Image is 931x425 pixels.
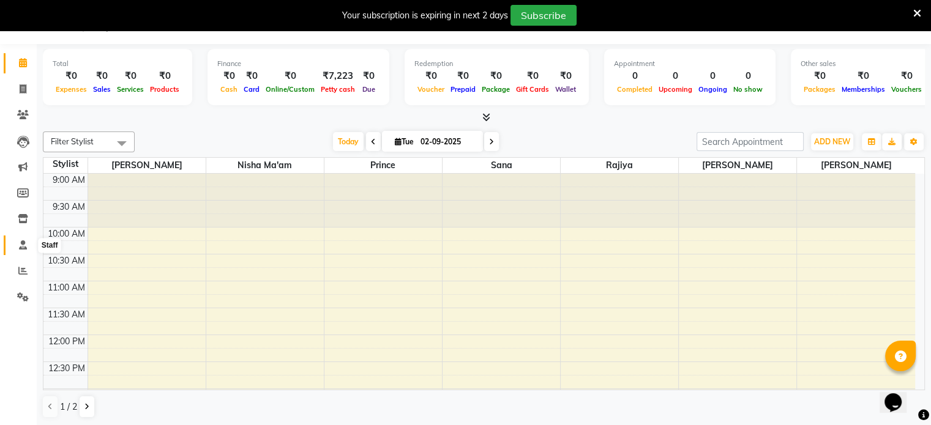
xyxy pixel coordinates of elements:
[414,69,447,83] div: ₹0
[552,69,579,83] div: ₹0
[695,69,730,83] div: 0
[414,59,579,69] div: Redemption
[417,133,478,151] input: 2025-09-02
[695,85,730,94] span: Ongoing
[513,85,552,94] span: Gift Cards
[217,69,241,83] div: ₹0
[43,158,88,171] div: Stylist
[45,227,88,240] div: 10:00 AM
[513,69,552,83] div: ₹0
[53,85,90,94] span: Expenses
[114,85,147,94] span: Services
[880,376,919,413] iframe: chat widget
[333,132,364,151] span: Today
[730,69,766,83] div: 0
[217,59,380,69] div: Finance
[51,389,88,402] div: 1:00 PM
[814,137,850,146] span: ADD NEW
[479,69,513,83] div: ₹0
[888,85,925,94] span: Vouchers
[46,362,88,375] div: 12:30 PM
[53,59,182,69] div: Total
[801,85,839,94] span: Packages
[60,401,77,413] span: 1 / 2
[342,9,508,22] div: Your subscription is expiring in next 2 days
[443,158,560,173] span: Sana
[730,85,766,94] span: No show
[147,69,182,83] div: ₹0
[510,5,577,26] button: Subscribe
[147,85,182,94] span: Products
[679,158,796,173] span: [PERSON_NAME]
[888,69,925,83] div: ₹0
[447,69,479,83] div: ₹0
[90,69,114,83] div: ₹0
[392,137,417,146] span: Tue
[45,281,88,294] div: 11:00 AM
[552,85,579,94] span: Wallet
[324,158,442,173] span: Prince
[656,85,695,94] span: Upcoming
[811,133,853,150] button: ADD NEW
[263,69,318,83] div: ₹0
[656,69,695,83] div: 0
[614,69,656,83] div: 0
[561,158,678,173] span: Rajiya
[51,136,94,146] span: Filter Stylist
[797,158,915,173] span: [PERSON_NAME]
[447,85,479,94] span: Prepaid
[697,132,804,151] input: Search Appointment
[45,308,88,321] div: 11:30 AM
[839,85,888,94] span: Memberships
[358,69,380,83] div: ₹0
[45,254,88,267] div: 10:30 AM
[414,85,447,94] span: Voucher
[90,85,114,94] span: Sales
[614,59,766,69] div: Appointment
[217,85,241,94] span: Cash
[39,238,61,253] div: Staff
[241,69,263,83] div: ₹0
[206,158,324,173] span: Nisha ma'am
[839,69,888,83] div: ₹0
[88,158,206,173] span: [PERSON_NAME]
[46,335,88,348] div: 12:00 PM
[53,69,90,83] div: ₹0
[318,85,358,94] span: Petty cash
[318,69,358,83] div: ₹7,223
[359,85,378,94] span: Due
[50,174,88,187] div: 9:00 AM
[479,85,513,94] span: Package
[801,69,839,83] div: ₹0
[241,85,263,94] span: Card
[114,69,147,83] div: ₹0
[50,201,88,213] div: 9:30 AM
[614,85,656,94] span: Completed
[263,85,318,94] span: Online/Custom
